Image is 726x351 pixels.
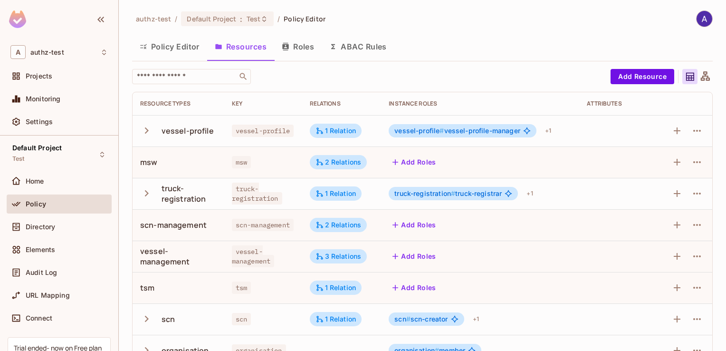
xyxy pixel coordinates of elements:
span: the active workspace [136,14,171,23]
span: Policy Editor [284,14,325,23]
div: + 1 [469,312,483,327]
span: scn [394,315,411,323]
div: scn [162,314,175,324]
span: vessel-profile [232,125,294,137]
div: 3 Relations [315,252,362,261]
span: Default Project [12,144,62,152]
span: : [239,15,243,23]
span: truck-registration [232,183,282,205]
span: Workspace: authz-test [30,49,64,56]
span: Default Project [187,14,236,23]
div: vessel-profile [162,126,214,136]
button: Add Roles [389,280,440,295]
div: truck-registration [162,183,217,204]
span: truck-registrar [394,190,502,197]
span: msw [232,156,251,168]
span: truck-registration [394,189,455,197]
div: + 1 [541,123,555,138]
span: Home [26,177,44,185]
span: scn [232,313,251,325]
div: vessel-management [140,246,217,267]
button: Add Roles [389,155,440,170]
button: Add Roles [389,249,440,264]
span: # [439,127,444,135]
span: vessel-profile-manager [394,127,520,135]
div: 1 Relation [315,315,356,323]
div: Resource Types [140,100,217,107]
div: 2 Relations [315,221,362,229]
span: URL Mapping [26,292,70,299]
img: SReyMgAAAABJRU5ErkJggg== [9,10,26,28]
div: 2 Relations [315,158,362,166]
span: A [10,45,26,59]
span: vessel-management [232,245,275,267]
button: Policy Editor [132,35,207,58]
span: scn-management [232,219,294,231]
span: Test [247,14,261,23]
div: msw [140,157,157,167]
div: tsm [140,283,154,293]
button: Add Roles [389,217,440,233]
button: ABAC Rules [322,35,394,58]
span: Policy [26,200,46,208]
li: / [175,14,177,23]
span: # [451,189,455,197]
div: Key [232,100,295,107]
span: Elements [26,246,55,253]
div: 1 Relation [315,283,356,292]
button: Resources [207,35,274,58]
li: / [277,14,280,23]
span: Settings [26,118,53,126]
button: Add Resource [611,69,674,84]
div: 1 Relation [315,127,356,135]
span: Test [12,155,25,163]
div: Relations [310,100,374,107]
span: scn-creator [394,315,448,323]
button: Roles [274,35,322,58]
span: tsm [232,282,251,294]
span: Directory [26,223,55,231]
span: Monitoring [26,95,61,103]
div: scn-management [140,220,207,230]
span: Connect [26,314,52,322]
span: vessel-profile [394,127,444,135]
div: + 1 [523,186,536,201]
span: Projects [26,72,52,80]
img: ASHISH SANDEY [697,11,712,27]
div: Instance roles [389,100,572,107]
span: # [406,315,411,323]
span: Audit Log [26,269,57,276]
div: Attributes [587,100,650,107]
div: 1 Relation [315,189,356,198]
